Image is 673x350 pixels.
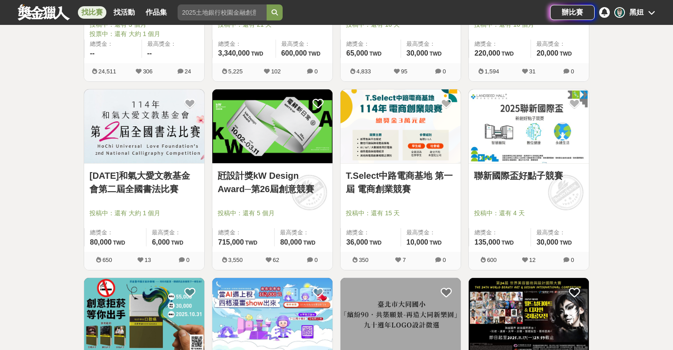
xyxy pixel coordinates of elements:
[218,228,269,237] span: 總獎金：
[78,6,106,19] a: 找比賽
[271,68,281,75] span: 102
[102,257,112,263] span: 650
[280,238,302,246] span: 80,000
[529,68,535,75] span: 31
[314,257,317,263] span: 0
[90,40,136,48] span: 總獎金：
[559,240,572,246] span: TWD
[98,68,116,75] span: 24,511
[228,68,243,75] span: 5,225
[218,49,250,57] span: 3,340,000
[442,257,446,263] span: 0
[629,7,644,18] div: 黑妞
[536,40,584,48] span: 最高獎金：
[185,68,191,75] span: 24
[559,51,572,57] span: TWD
[142,6,170,19] a: 作品集
[245,240,257,246] span: TWD
[346,169,455,196] a: T.Select中路電商基地 第一屆 電商創業競賽
[280,228,327,237] span: 最高獎金：
[401,68,407,75] span: 95
[218,209,327,218] span: 投稿中：還有 5 個月
[90,228,141,237] span: 總獎金：
[406,49,428,57] span: 30,000
[469,89,589,164] img: Cover Image
[152,238,170,246] span: 6,000
[346,40,395,48] span: 總獎金：
[281,40,327,48] span: 最高獎金：
[536,49,558,57] span: 20,000
[346,209,455,218] span: 投稿中：還有 15 天
[550,5,595,20] a: 辦比賽
[502,240,514,246] span: TWD
[303,240,315,246] span: TWD
[485,68,499,75] span: 1,594
[430,51,442,57] span: TWD
[430,240,442,246] span: TWD
[218,40,270,48] span: 總獎金：
[474,169,584,182] a: 聯新國際盃好點子競賽
[251,51,263,57] span: TWD
[474,228,525,237] span: 總獎金：
[502,51,514,57] span: TWD
[359,257,369,263] span: 350
[571,257,574,263] span: 0
[228,257,243,263] span: 3,550
[178,4,267,20] input: 2025土地銀行校園金融創意挑戰賽：從你出發 開啟智慧金融新頁
[147,49,152,57] span: --
[615,8,624,17] img: Avatar
[474,238,500,246] span: 135,000
[273,257,279,263] span: 62
[152,228,199,237] span: 最高獎金：
[89,29,199,39] span: 投票中：還有 大約 1 個月
[474,49,500,57] span: 220,000
[406,228,455,237] span: 最高獎金：
[474,40,525,48] span: 總獎金：
[536,228,584,237] span: 最高獎金：
[406,238,428,246] span: 10,000
[341,89,461,164] img: Cover Image
[90,49,95,57] span: --
[487,257,497,263] span: 600
[147,40,199,48] span: 最高獎金：
[89,169,199,196] a: [DATE]和氣大愛文教基金會第二屆全國書法比賽
[89,209,199,218] span: 投稿中：還有 大約 1 個月
[369,51,381,57] span: TWD
[212,89,332,164] img: Cover Image
[536,238,558,246] span: 30,000
[84,89,204,164] img: Cover Image
[369,240,381,246] span: TWD
[346,238,368,246] span: 36,000
[571,68,574,75] span: 0
[186,257,189,263] span: 0
[402,257,405,263] span: 7
[529,257,535,263] span: 12
[474,209,584,218] span: 投稿中：還有 4 天
[406,40,455,48] span: 最高獎金：
[442,68,446,75] span: 0
[346,49,368,57] span: 65,000
[314,68,317,75] span: 0
[113,240,125,246] span: TWD
[143,68,153,75] span: 306
[346,228,395,237] span: 總獎金：
[145,257,151,263] span: 13
[90,238,112,246] span: 80,000
[110,6,138,19] a: 找活動
[308,51,320,57] span: TWD
[218,238,244,246] span: 715,000
[357,68,371,75] span: 4,833
[218,169,327,196] a: 瓩設計獎kW Design Award─第26屆創意競賽
[281,49,307,57] span: 600,000
[171,240,183,246] span: TWD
